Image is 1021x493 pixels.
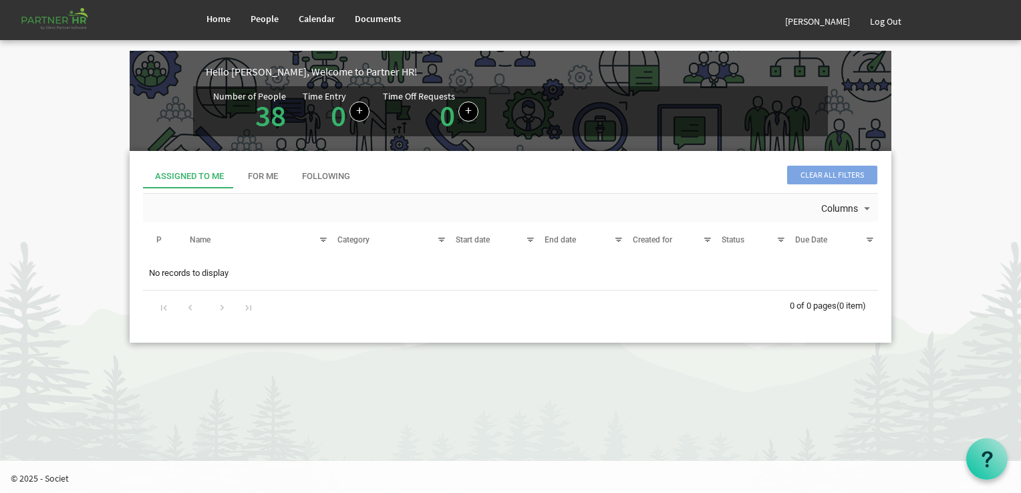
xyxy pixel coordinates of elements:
[213,92,286,101] div: Number of People
[722,235,744,244] span: Status
[545,235,576,244] span: End date
[383,92,455,101] div: Time Off Requests
[820,200,859,217] span: Columns
[143,164,878,188] div: tab-header
[143,261,878,286] td: No records to display
[440,97,455,134] a: 0
[206,64,891,79] div: Hello [PERSON_NAME], Welcome to Partner HR!
[795,235,827,244] span: Due Date
[302,170,350,183] div: Following
[303,92,346,101] div: Time Entry
[633,235,672,244] span: Created for
[456,235,490,244] span: Start date
[213,297,231,316] div: Go to next page
[251,13,279,25] span: People
[349,102,370,122] a: Log hours
[155,170,224,183] div: Assigned To Me
[155,297,173,316] div: Go to first page
[248,170,278,183] div: For Me
[819,200,876,218] button: Columns
[299,13,335,25] span: Calendar
[156,235,162,244] span: P
[331,97,346,134] a: 0
[383,92,492,131] div: Number of pending time-off requests
[337,235,370,244] span: Category
[355,13,401,25] span: Documents
[458,102,478,122] a: Create a new time off request
[787,166,877,184] span: Clear all filters
[819,194,876,222] div: Columns
[213,92,303,131] div: Total number of active people in Partner HR
[775,3,860,40] a: [PERSON_NAME]
[837,301,866,311] span: (0 item)
[11,472,1021,485] p: © 2025 - Societ
[181,297,199,316] div: Go to previous page
[790,291,878,319] div: 0 of 0 pages (0 item)
[206,13,231,25] span: Home
[860,3,911,40] a: Log Out
[255,97,286,134] a: 38
[239,297,257,316] div: Go to last page
[790,301,837,311] span: 0 of 0 pages
[303,92,383,131] div: Number of time entries
[190,235,210,244] span: Name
